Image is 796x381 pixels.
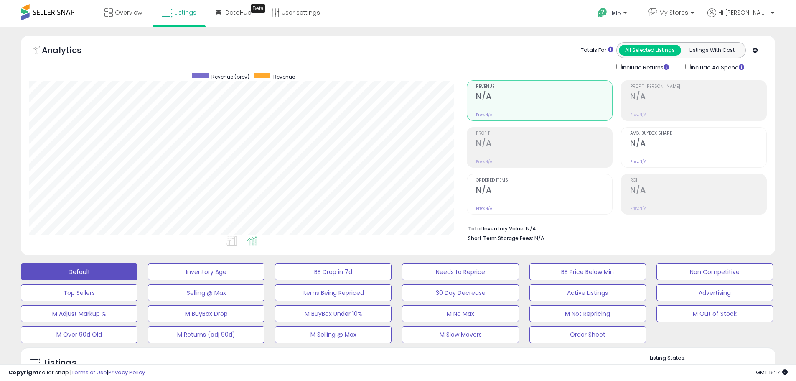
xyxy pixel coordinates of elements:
h5: Listings [44,357,76,369]
strong: Copyright [8,368,39,376]
button: M Returns (adj 90d) [148,326,264,343]
span: ROI [630,178,766,183]
h2: N/A [476,185,612,197]
h5: Analytics [42,44,98,58]
span: Profit [PERSON_NAME] [630,84,766,89]
span: Help [610,10,621,17]
h2: N/A [630,185,766,197]
div: Tooltip anchor [251,4,265,13]
i: Get Help [597,8,608,18]
small: Prev: N/A [476,112,492,117]
button: M Over 90d Old [21,326,137,343]
span: Listings [175,8,196,17]
button: BB Price Below Min [529,263,646,280]
a: Hi [PERSON_NAME] [707,8,774,27]
a: Help [591,1,635,27]
button: Non Competitive [656,263,773,280]
div: Totals For [581,46,613,54]
span: Avg. Buybox Share [630,131,766,136]
button: M Slow Movers [402,326,519,343]
button: Default [21,263,137,280]
span: Revenue [273,73,295,80]
small: Prev: N/A [630,206,646,211]
span: Ordered Items [476,178,612,183]
small: Prev: N/A [476,206,492,211]
span: N/A [534,234,544,242]
button: Items Being Repriced [275,284,392,301]
small: Prev: N/A [630,159,646,164]
b: Total Inventory Value: [468,225,525,232]
a: Privacy Policy [108,368,145,376]
label: Deactivated [721,364,752,371]
button: 30 Day Decrease [402,284,519,301]
button: Listings With Cost [681,45,743,56]
button: M No Max [402,305,519,322]
button: M Adjust Markup % [21,305,137,322]
button: All Selected Listings [619,45,681,56]
b: Short Term Storage Fees: [468,235,533,242]
span: My Stores [659,8,688,17]
span: DataHub [225,8,252,17]
button: Top Sellers [21,284,137,301]
span: Revenue [476,84,612,89]
span: 2025-09-12 16:17 GMT [756,368,788,376]
button: Advertising [656,284,773,301]
small: Prev: N/A [476,159,492,164]
span: Profit [476,131,612,136]
button: M Not Repricing [529,305,646,322]
h2: N/A [630,138,766,150]
button: M BuyBox Under 10% [275,305,392,322]
button: Order Sheet [529,326,646,343]
li: N/A [468,223,760,233]
a: Terms of Use [71,368,107,376]
span: Revenue (prev) [211,73,249,80]
button: Inventory Age [148,263,264,280]
label: Active [658,364,674,371]
span: Overview [115,8,142,17]
div: Include Ad Spend [679,62,758,72]
span: Hi [PERSON_NAME] [718,8,768,17]
button: BB Drop in 7d [275,263,392,280]
small: Prev: N/A [630,112,646,117]
div: Include Returns [610,62,679,72]
button: Needs to Reprice [402,263,519,280]
button: M BuyBox Drop [148,305,264,322]
button: Active Listings [529,284,646,301]
p: Listing States: [650,354,775,362]
button: M Selling @ Max [275,326,392,343]
button: Selling @ Max [148,284,264,301]
h2: N/A [630,92,766,103]
h2: N/A [476,138,612,150]
h2: N/A [476,92,612,103]
button: M Out of Stock [656,305,773,322]
div: seller snap | | [8,369,145,377]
